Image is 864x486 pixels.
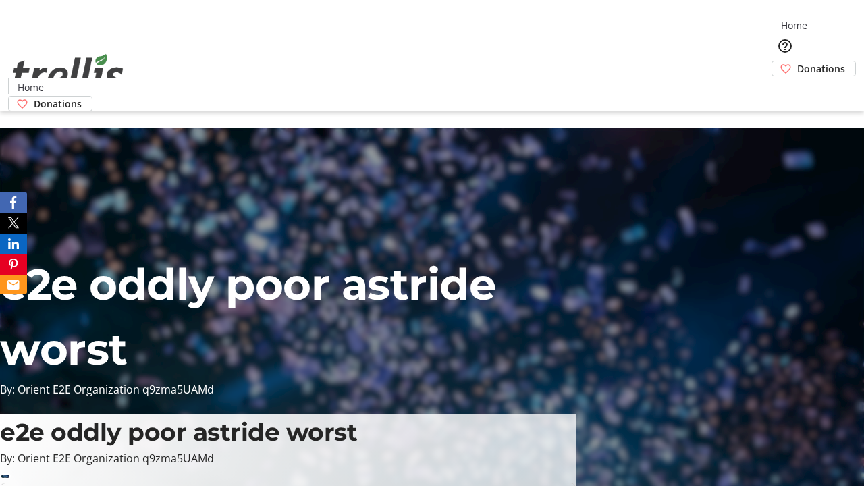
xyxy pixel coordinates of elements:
[772,32,799,59] button: Help
[797,61,845,76] span: Donations
[781,18,807,32] span: Home
[772,61,856,76] a: Donations
[772,76,799,103] button: Cart
[8,39,128,107] img: Orient E2E Organization q9zma5UAMd's Logo
[9,80,52,94] a: Home
[772,18,815,32] a: Home
[18,80,44,94] span: Home
[34,97,82,111] span: Donations
[8,96,92,111] a: Donations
